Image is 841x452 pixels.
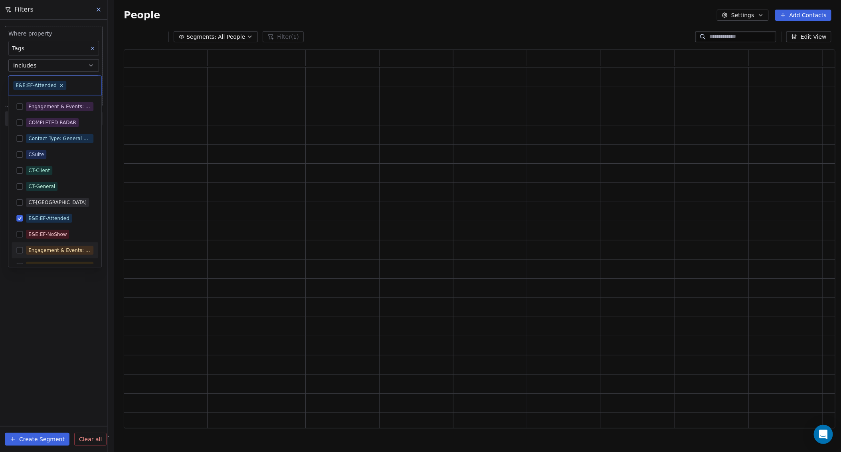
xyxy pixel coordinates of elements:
[28,119,76,126] div: COMPLETED RADAR
[28,135,91,142] div: Contact Type: General Contact
[28,263,91,270] div: Marketing & Communication: Interested in Book
[28,151,44,158] div: CSuite
[28,167,50,174] div: CT-Client
[28,199,87,206] div: CT-[GEOGRAPHIC_DATA]
[28,247,91,254] div: Engagement & Events: Webinar - Attended
[28,183,55,190] div: CT-General
[28,231,67,238] div: E&E:EF-NoShow
[16,82,57,89] div: E&E:EF-Attended
[28,215,69,222] div: E&E:EF-Attended
[28,103,91,110] div: Engagement & Events: Exec Forum - Attended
